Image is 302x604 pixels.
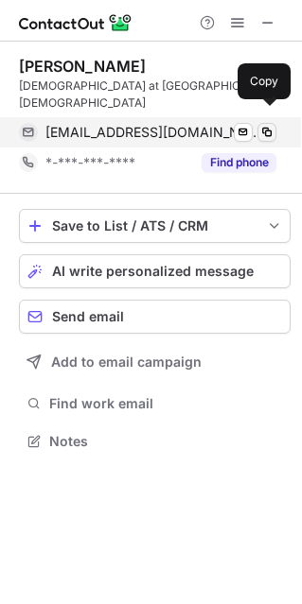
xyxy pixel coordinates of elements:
span: Notes [49,433,283,450]
button: save-profile-one-click [19,209,291,243]
span: Send email [52,309,124,324]
button: Notes [19,428,291,455]
button: Send email [19,300,291,334]
div: [PERSON_NAME] [19,57,146,76]
img: ContactOut v5.3.10 [19,11,133,34]
button: Find work email [19,390,291,417]
div: [DEMOGRAPHIC_DATA] at [GEOGRAPHIC_DATA][DEMOGRAPHIC_DATA] [19,78,291,112]
span: AI write personalized message [52,264,254,279]
span: [EMAIL_ADDRESS][DOMAIN_NAME] [45,124,262,141]
button: AI write personalized message [19,254,291,288]
button: Reveal Button [202,153,276,172]
button: Add to email campaign [19,345,291,379]
div: Save to List / ATS / CRM [52,218,258,233]
span: Find work email [49,395,283,412]
span: Add to email campaign [51,354,202,370]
